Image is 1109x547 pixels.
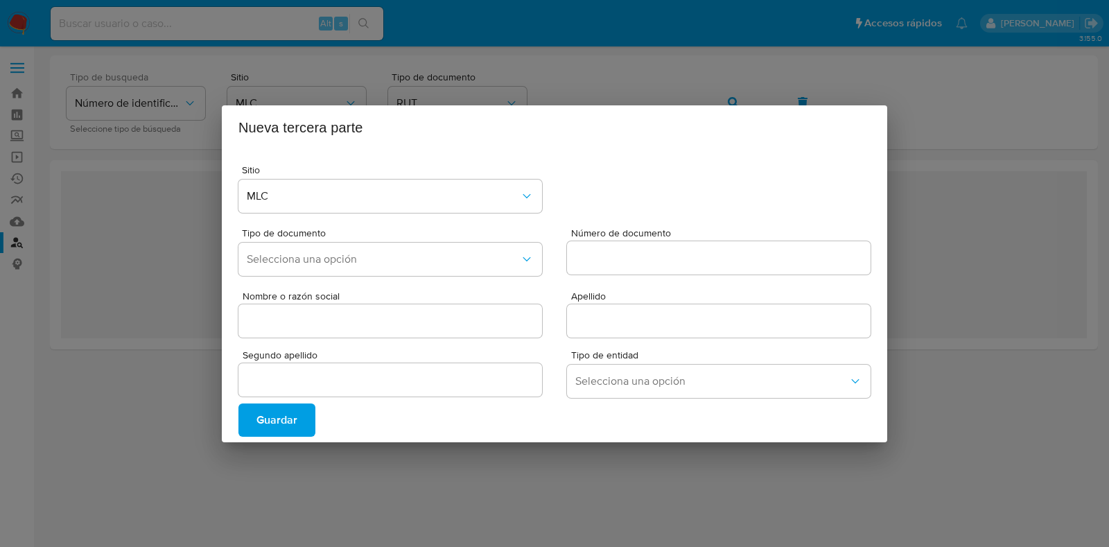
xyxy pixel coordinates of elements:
span: Nombre o razón social [243,291,546,302]
button: doc_type [238,243,542,276]
span: Tipo de entidad [571,350,875,360]
span: Tipo de documento [242,228,545,238]
span: Sitio [242,165,545,175]
span: Segundo apellido [243,350,546,361]
span: Apellido [571,291,875,302]
span: Número de documento [571,228,875,238]
button: Guardar [238,403,315,437]
button: entity_type [567,365,871,398]
button: site_id [238,180,542,213]
span: Selecciona una opción [247,252,520,266]
span: Selecciona una opción [575,374,848,388]
h2: Nueva tercera parte [238,116,871,139]
span: MLC [247,189,520,203]
span: Guardar [256,405,297,435]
